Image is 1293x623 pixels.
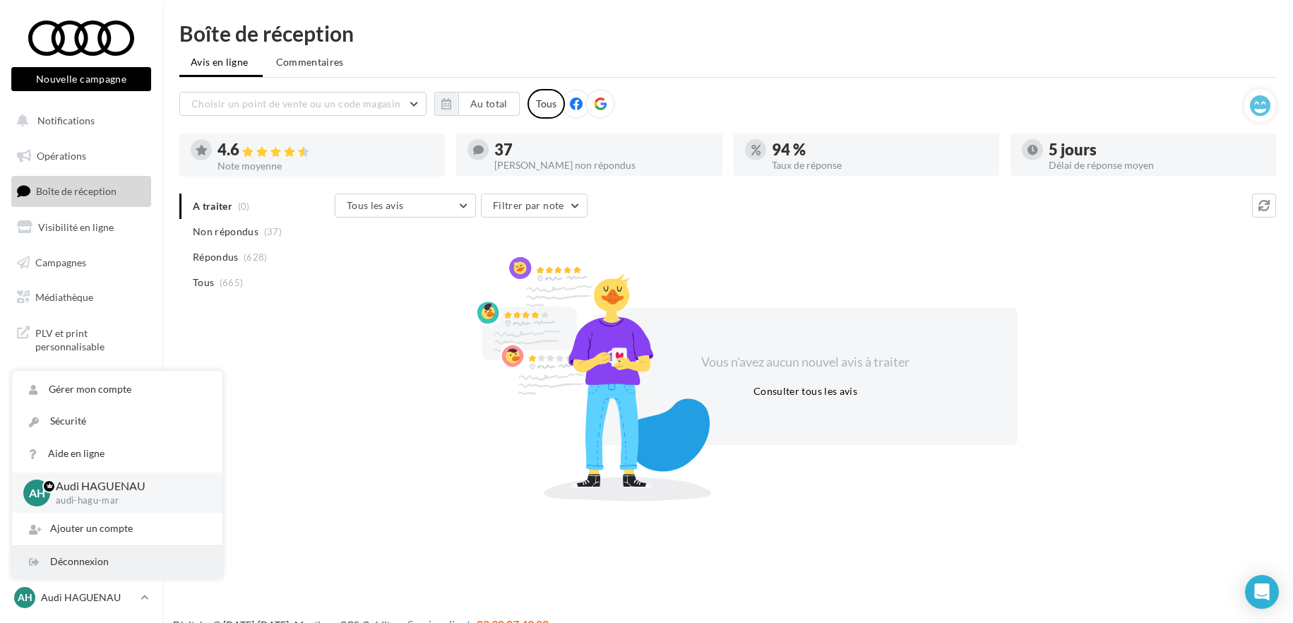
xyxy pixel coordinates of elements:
[276,55,344,69] span: Commentaires
[179,92,427,116] button: Choisir un point de vente ou un code magasin
[12,438,222,470] a: Aide en ligne
[56,494,200,507] p: audi-hagu-mar
[481,194,588,218] button: Filtrer par note
[38,221,114,233] span: Visibilité en ligne
[528,89,565,119] div: Tous
[8,141,154,171] a: Opérations
[684,353,927,372] div: Vous n'avez aucun nouvel avis à traiter
[11,584,151,611] a: AH Audi HAGUENAU
[35,256,86,268] span: Campagnes
[193,250,239,264] span: Répondus
[434,92,520,116] button: Au total
[35,291,93,303] span: Médiathèque
[12,513,222,545] div: Ajouter un compte
[748,383,863,400] button: Consulter tous les avis
[8,213,154,242] a: Visibilité en ligne
[1245,575,1279,609] div: Open Intercom Messenger
[12,405,222,437] a: Sécurité
[218,161,434,171] div: Note moyenne
[8,106,148,136] button: Notifications
[218,142,434,158] div: 4.6
[29,485,45,501] span: AH
[179,23,1276,44] div: Boîte de réception
[494,142,710,158] div: 37
[244,251,268,263] span: (628)
[193,275,214,290] span: Tous
[772,142,988,158] div: 94 %
[41,591,135,605] p: Audi HAGUENAU
[37,114,95,126] span: Notifications
[494,160,710,170] div: [PERSON_NAME] non répondus
[11,67,151,91] button: Nouvelle campagne
[35,324,145,354] span: PLV et print personnalisable
[56,478,200,494] p: Audi HAGUENAU
[8,283,154,312] a: Médiathèque
[335,194,476,218] button: Tous les avis
[1049,142,1265,158] div: 5 jours
[191,97,400,109] span: Choisir un point de vente ou un code magasin
[8,248,154,278] a: Campagnes
[18,591,32,605] span: AH
[12,374,222,405] a: Gérer mon compte
[1049,160,1265,170] div: Délai de réponse moyen
[772,160,988,170] div: Taux de réponse
[8,176,154,206] a: Boîte de réception
[12,546,222,578] div: Déconnexion
[37,150,86,162] span: Opérations
[220,277,244,288] span: (665)
[264,226,282,237] span: (37)
[8,318,154,360] a: PLV et print personnalisable
[347,199,404,211] span: Tous les avis
[458,92,520,116] button: Au total
[193,225,258,239] span: Non répondus
[36,185,117,197] span: Boîte de réception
